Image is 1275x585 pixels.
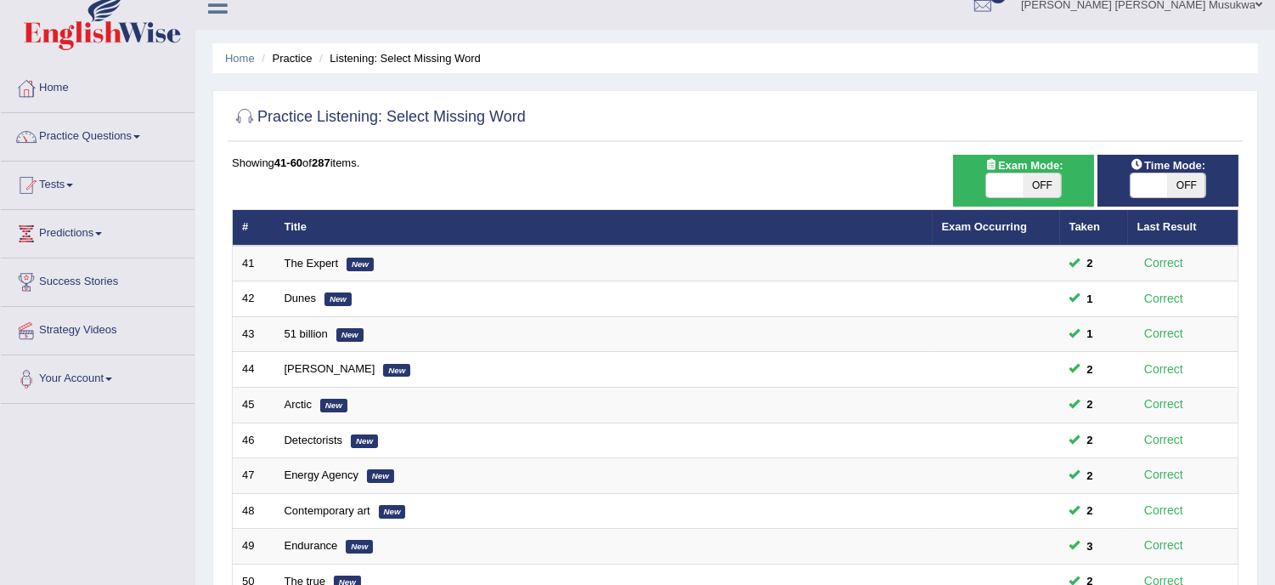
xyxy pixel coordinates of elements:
[285,539,338,552] a: Endurance
[1080,431,1100,449] span: You can still take this question
[285,434,343,446] a: Detectorists
[233,388,275,423] td: 45
[383,364,410,378] em: New
[1080,502,1100,520] span: You can still take this question
[1,258,195,301] a: Success Stories
[1080,254,1100,272] span: You can still take this question
[1080,325,1100,343] span: You can still take this question
[257,50,312,66] li: Practice
[1,65,195,107] a: Home
[1,162,195,204] a: Tests
[285,398,313,411] a: Arctic
[1128,210,1238,246] th: Last Result
[1137,465,1191,485] div: Correct
[1080,395,1100,413] span: You can still take this question
[1137,324,1191,344] div: Correct
[1137,536,1191,555] div: Correct
[285,469,358,481] a: Energy Agency
[1168,173,1205,197] span: OFF
[1137,360,1191,379] div: Correct
[233,529,275,565] td: 49
[346,540,373,554] em: New
[1137,395,1191,414] div: Correct
[1024,173,1061,197] span: OFF
[285,292,317,304] a: Dunes
[315,50,481,66] li: Listening: Select Missing Word
[336,328,364,342] em: New
[233,423,275,458] td: 46
[312,156,330,169] b: 287
[1060,210,1128,246] th: Taken
[274,156,302,169] b: 41-60
[324,292,352,306] em: New
[1,355,195,398] a: Your Account
[1137,501,1191,520] div: Correct
[285,362,375,375] a: [PERSON_NAME]
[285,257,339,270] a: The Expert
[942,220,1027,233] a: Exam Occurring
[351,434,378,448] em: New
[1124,156,1212,174] span: Time Mode:
[233,493,275,529] td: 48
[1080,467,1100,485] span: You can still take this question
[1,210,195,253] a: Predictions
[1137,289,1191,309] div: Correct
[232,155,1238,171] div: Showing of items.
[320,399,347,412] em: New
[225,52,255,65] a: Home
[275,210,933,246] th: Title
[953,155,1094,207] div: Show exams occurring in exams
[379,505,406,519] em: New
[233,281,275,317] td: 42
[233,246,275,281] td: 41
[1137,430,1191,450] div: Correct
[232,105,526,130] h2: Practice Listening: Select Missing Word
[1,113,195,156] a: Practice Questions
[978,156,1069,174] span: Exam Mode:
[233,316,275,352] td: 43
[1,307,195,349] a: Strategy Videos
[367,469,394,483] em: New
[285,504,370,517] a: Contemporary art
[1080,537,1100,555] span: You can still take this question
[285,327,328,340] a: 51 billion
[233,210,275,246] th: #
[1080,290,1100,308] span: You can still take this question
[1137,253,1191,273] div: Correct
[233,458,275,494] td: 47
[347,258,374,271] em: New
[1080,361,1100,378] span: You can still take this question
[233,352,275,388] td: 44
